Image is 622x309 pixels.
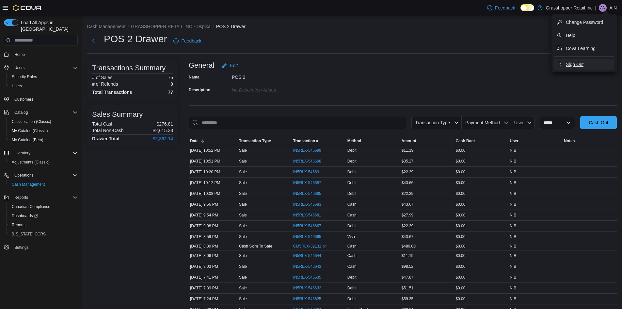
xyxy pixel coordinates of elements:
[7,81,80,91] button: Users
[510,159,516,164] span: N B
[189,190,238,197] div: [DATE] 10:08 PM
[12,182,45,187] span: Cash Management
[14,97,33,102] span: Customers
[239,275,247,280] p: Sale
[9,127,51,135] a: My Catalog (Classic)
[508,137,563,145] button: User
[510,148,516,153] span: N B
[454,284,508,292] div: $0.00
[563,137,617,145] button: Notes
[400,137,455,145] button: Amount
[216,24,246,29] button: POS 2 Drawer
[514,120,524,125] span: User
[239,253,247,258] p: Sale
[12,194,31,201] button: Reports
[402,213,414,218] span: $27.99
[566,32,575,39] span: Help
[239,213,247,218] p: Sale
[454,211,508,219] div: $0.00
[454,295,508,303] div: $0.00
[9,73,40,81] a: Security Roles
[9,118,54,126] a: Classification (Classic)
[87,23,617,31] nav: An example of EuiBreadcrumbs
[402,202,414,207] span: $43.67
[347,296,357,301] span: Debit
[12,149,33,157] button: Inventory
[347,159,357,164] span: Debit
[510,264,516,269] span: N B
[239,244,272,249] p: Cash Skim To Safe
[189,157,238,165] div: [DATE] 10:51 PM
[462,116,511,129] button: Payment Method
[554,17,614,27] button: Change Password
[14,245,28,250] span: Settings
[293,264,321,269] span: IN5RLX-546643
[510,296,516,301] span: N B
[12,95,36,103] a: Customers
[156,121,173,127] p: $276.81
[347,191,357,196] span: Debit
[92,136,120,141] h4: Drawer Total
[510,202,516,207] span: N B
[14,195,28,200] span: Reports
[239,223,247,229] p: Sale
[189,211,238,219] div: [DATE] 9:54 PM
[153,136,173,141] h4: $2,892.14
[454,146,508,154] div: $0.00
[12,109,30,116] button: Catalog
[1,148,80,158] button: Inventory
[9,180,78,188] span: Cash Management
[402,264,414,269] span: $98.52
[189,263,238,270] div: [DATE] 8:03 PM
[189,284,238,292] div: [DATE] 7:39 PM
[7,202,80,211] button: Canadian Compliance
[170,81,173,87] p: 0
[293,222,328,230] button: IN5RLX-546667
[12,119,51,124] span: Classification (Classic)
[9,230,78,238] span: Washington CCRS
[239,191,247,196] p: Sale
[189,116,406,129] input: This is a search bar. As you type, the results lower in the page will automatically filter.
[12,232,46,237] span: [US_STATE] CCRS
[293,202,321,207] span: IN5RLX-546683
[14,173,34,178] span: Operations
[12,160,50,165] span: Adjustments (Classic)
[219,59,240,72] button: Edit
[12,213,38,218] span: Dashboards
[589,119,608,126] span: Cash Out
[1,193,80,202] button: Reports
[293,223,321,229] span: IN5RLX-546667
[7,230,80,239] button: [US_STATE] CCRS
[7,158,80,167] button: Adjustments (Classic)
[402,244,416,249] span: $480.00
[189,273,238,281] div: [DATE] 7:41 PM
[454,273,508,281] div: $0.00
[293,168,328,176] button: IN5RLX-546691
[12,243,78,251] span: Settings
[1,63,80,72] button: Users
[347,285,357,291] span: Debit
[239,296,247,301] p: Sale
[293,285,321,291] span: IN5RLX-546632
[7,135,80,145] button: My Catalog (Beta)
[12,51,27,59] a: Home
[14,150,30,156] span: Inventory
[87,34,100,47] button: Next
[7,72,80,81] button: Security Roles
[92,64,166,72] h3: Transactions Summary
[14,65,24,70] span: Users
[12,64,78,72] span: Users
[293,233,328,241] button: IN5RLX-546665
[12,50,78,58] span: Home
[14,110,28,115] span: Catalog
[1,94,80,104] button: Customers
[12,222,25,228] span: Reports
[12,204,50,209] span: Canadian Compliance
[1,243,80,252] button: Settings
[510,234,516,239] span: N B
[454,233,508,241] div: $0.00
[454,252,508,260] div: $0.00
[9,158,52,166] a: Adjustments (Classic)
[510,253,516,258] span: N B
[402,180,414,185] span: $43.66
